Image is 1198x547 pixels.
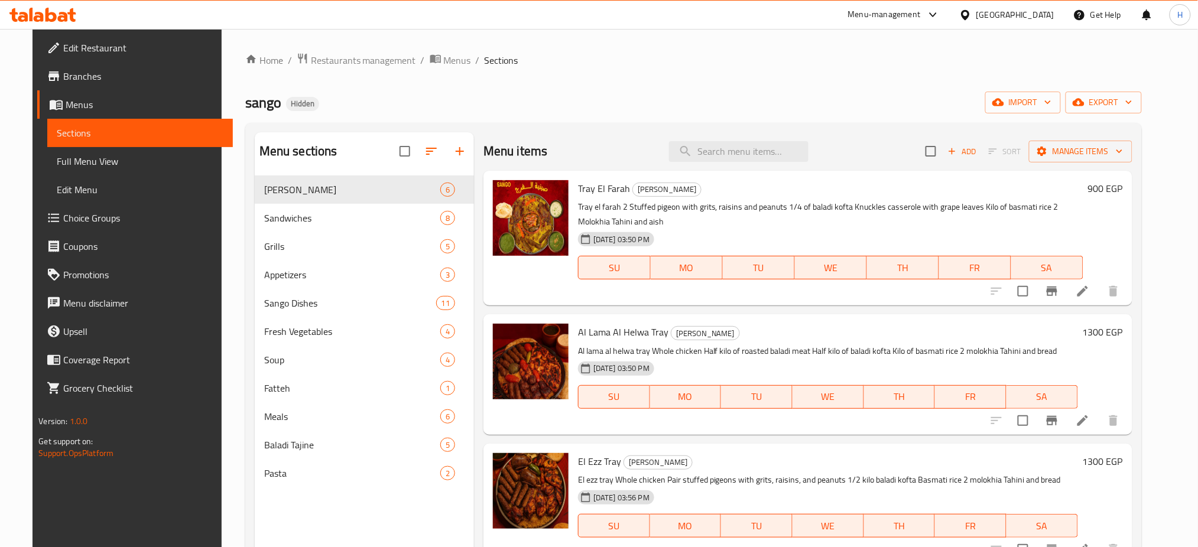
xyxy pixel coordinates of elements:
button: MO [650,385,722,409]
span: 8 [441,213,454,224]
div: صواني سانجو [624,455,693,470]
span: Branches [63,69,223,83]
span: Upsell [63,324,223,338]
span: SA [1011,388,1073,405]
div: items [440,466,455,480]
div: items [436,296,455,310]
button: WE [795,256,867,279]
div: [PERSON_NAME]6 [255,175,474,204]
span: 1 [441,383,454,394]
a: Restaurants management [297,53,416,68]
span: Appetizers [264,268,440,282]
button: delete [1099,406,1128,435]
div: Grills5 [255,232,474,261]
span: Fatteh [264,381,440,395]
button: SA [1011,256,1083,279]
span: Baladi Tajine [264,438,440,452]
span: Manage items [1038,144,1123,159]
span: WE [800,259,862,276]
button: SU [578,385,650,409]
li: / [288,53,292,67]
button: MO [651,256,723,279]
span: 6 [441,184,454,196]
span: export [1075,95,1132,110]
span: Tray El Farah [578,180,630,197]
nav: Menu sections [255,171,474,492]
div: Baladi Tajine5 [255,431,474,459]
span: TU [726,517,788,535]
button: SU [578,256,651,279]
li: / [476,53,480,67]
span: Meals [264,409,440,424]
div: items [440,438,455,452]
img: Al Lama Al Helwa Tray [493,324,569,399]
span: SA [1016,259,1079,276]
span: Promotions [63,268,223,282]
button: Manage items [1029,141,1132,162]
span: WE [797,388,859,405]
button: TH [864,514,936,538]
button: TU [721,385,793,409]
span: Select to update [1011,279,1035,304]
a: Edit Menu [47,175,233,204]
nav: breadcrumb [245,53,1142,68]
span: MO [655,259,718,276]
span: Sandwiches [264,211,440,225]
div: Fresh Vegetables4 [255,317,474,346]
div: items [440,183,455,197]
span: SU [583,517,645,535]
span: Add item [943,142,981,161]
span: SA [1011,517,1073,535]
span: Get support on: [38,434,93,449]
div: Menu-management [848,8,921,22]
span: [PERSON_NAME] [624,455,692,469]
li: / [421,53,425,67]
span: El Ezz Tray [578,452,621,470]
button: export [1066,92,1142,113]
button: WE [793,514,864,538]
a: Edit menu item [1076,413,1090,428]
span: [DATE] 03:56 PM [589,492,654,503]
span: Select to update [1011,408,1035,433]
button: MO [650,514,722,538]
span: 3 [441,269,454,281]
button: FR [935,385,1007,409]
button: TH [867,256,939,279]
span: Choice Groups [63,211,223,225]
span: 6 [441,411,454,422]
span: Sango Dishes [264,296,436,310]
div: items [440,381,455,395]
div: items [440,239,455,253]
span: Menu disclaimer [63,296,223,310]
span: [DATE] 03:50 PM [589,234,654,245]
p: Tray el farah 2 Stuffed pigeon with grits, raisins and peanuts 1/4 of baladi kofta Knuckles casse... [578,200,1083,229]
a: Upsell [37,317,233,346]
span: Menus [444,53,471,67]
span: Version: [38,413,67,429]
span: Fresh Vegetables [264,324,440,338]
span: [PERSON_NAME] [671,327,739,340]
button: TU [721,514,793,538]
span: TU [726,388,788,405]
span: Coupons [63,239,223,253]
button: SU [578,514,650,538]
button: TH [864,385,936,409]
button: FR [939,256,1011,279]
span: Sections [57,126,223,140]
div: items [440,268,455,282]
div: صواني سانجو [671,326,740,340]
span: TU [728,259,790,276]
a: Coverage Report [37,346,233,374]
span: Al Lama Al Helwa Tray [578,323,668,341]
button: FR [935,514,1007,538]
button: TU [723,256,795,279]
span: TH [869,388,931,405]
p: Al lama al helwa tray Whole chicken Half kilo of roasted baladi meat Half kilo of baladi kofta Ki... [578,344,1078,359]
span: [PERSON_NAME] [633,183,701,196]
img: El Ezz Tray [493,453,569,529]
div: [GEOGRAPHIC_DATA] [976,8,1054,21]
div: صواني سانجو [632,183,702,197]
